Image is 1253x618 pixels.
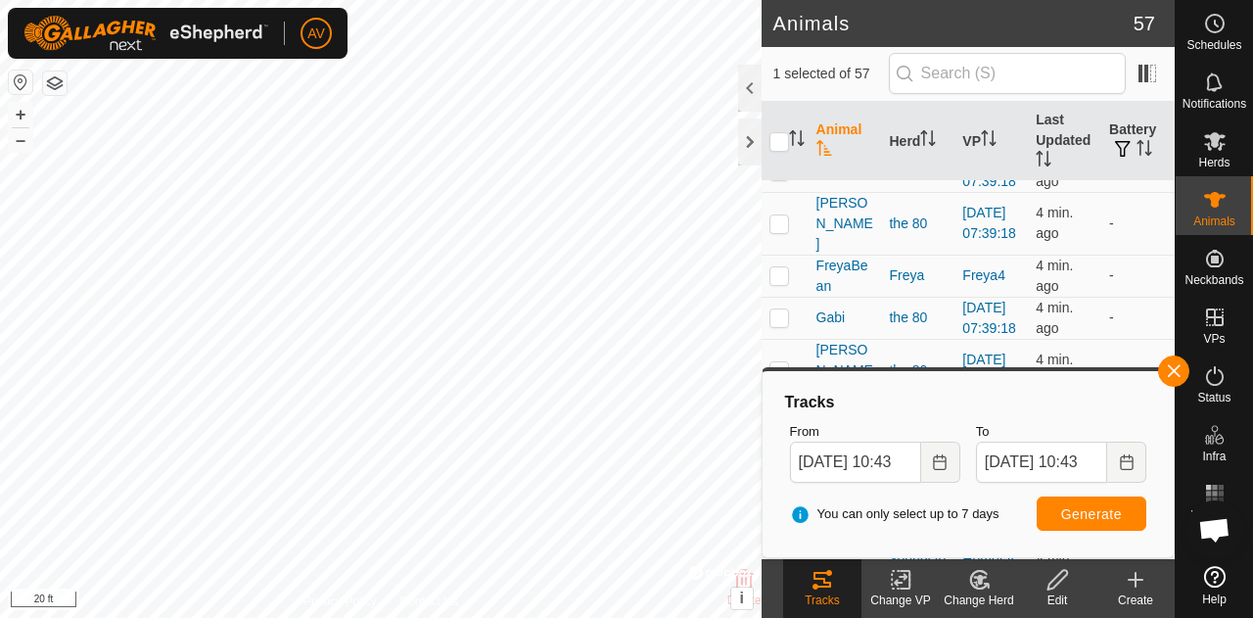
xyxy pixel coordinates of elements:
td: - [1101,297,1175,339]
input: Search (S) [889,53,1126,94]
span: Sep 13, 2025, 10:38 AM [1036,153,1073,189]
td: - [1101,339,1175,402]
span: Infra [1202,451,1226,462]
span: Generate [1061,506,1122,522]
a: [DATE] 07:39:18 [962,300,1016,336]
span: [PERSON_NAME] [816,340,874,402]
th: Animal [809,102,882,181]
div: Change Herd [940,592,1018,609]
span: AV [307,24,325,44]
div: the 80 [889,308,947,328]
span: VPs [1203,333,1225,345]
div: Tracks [783,592,861,609]
div: Tracks [782,391,1154,414]
th: Herd [881,102,954,181]
span: i [739,590,743,606]
button: Reset Map [9,71,32,94]
div: the 80 [889,360,947,381]
span: Gabi [816,308,846,328]
a: Freya4 [962,267,1005,283]
span: Neckbands [1184,274,1243,286]
p-sorticon: Activate to sort [789,133,805,149]
button: Generate [1037,497,1146,531]
span: 1 selected of 57 [773,64,889,84]
a: [DATE] 07:39:18 [962,153,1016,189]
img: Gallagher Logo [23,16,268,51]
td: - [1101,192,1175,255]
p-sorticon: Activate to sort [981,133,997,149]
a: [DATE] 07:39:18 [962,352,1016,388]
div: Freya [889,265,947,286]
span: Animals [1193,215,1235,227]
button: i [731,588,753,609]
th: VP [954,102,1028,181]
span: FreyaBean [816,256,874,297]
h2: Animals [773,12,1134,35]
span: [PERSON_NAME] [816,193,874,255]
label: To [976,422,1146,442]
a: Contact Us [399,593,457,610]
div: the 80 [889,214,947,234]
span: Herds [1198,157,1230,168]
span: 57 [1134,9,1155,38]
span: Heatmap [1190,509,1238,521]
th: Battery [1101,102,1175,181]
span: Sep 13, 2025, 10:38 AM [1036,352,1073,388]
div: Edit [1018,592,1096,609]
button: – [9,128,32,152]
button: Choose Date [1107,442,1146,483]
a: Privacy Policy [303,593,377,610]
div: Create [1096,592,1175,609]
span: Sep 13, 2025, 10:38 AM [1036,258,1073,294]
span: You can only select up to 7 days [790,504,999,524]
td: - [1101,255,1175,297]
span: Status [1197,392,1230,404]
span: Schedules [1186,39,1241,51]
button: + [9,103,32,126]
th: Last Updated [1028,102,1101,181]
button: Map Layers [43,71,67,95]
div: Change VP [861,592,940,609]
div: Open chat [1185,500,1244,559]
p-sorticon: Activate to sort [1137,143,1152,159]
p-sorticon: Activate to sort [1036,154,1051,169]
p-sorticon: Activate to sort [816,143,832,159]
span: Sep 13, 2025, 10:37 AM [1036,205,1073,241]
label: From [790,422,960,442]
a: [DATE] 07:39:18 [962,205,1016,241]
span: Help [1202,594,1227,605]
p-sorticon: Activate to sort [920,133,936,149]
a: Help [1176,558,1253,613]
span: Notifications [1183,98,1246,110]
button: Choose Date [921,442,960,483]
span: Sep 13, 2025, 10:38 AM [1036,300,1073,336]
